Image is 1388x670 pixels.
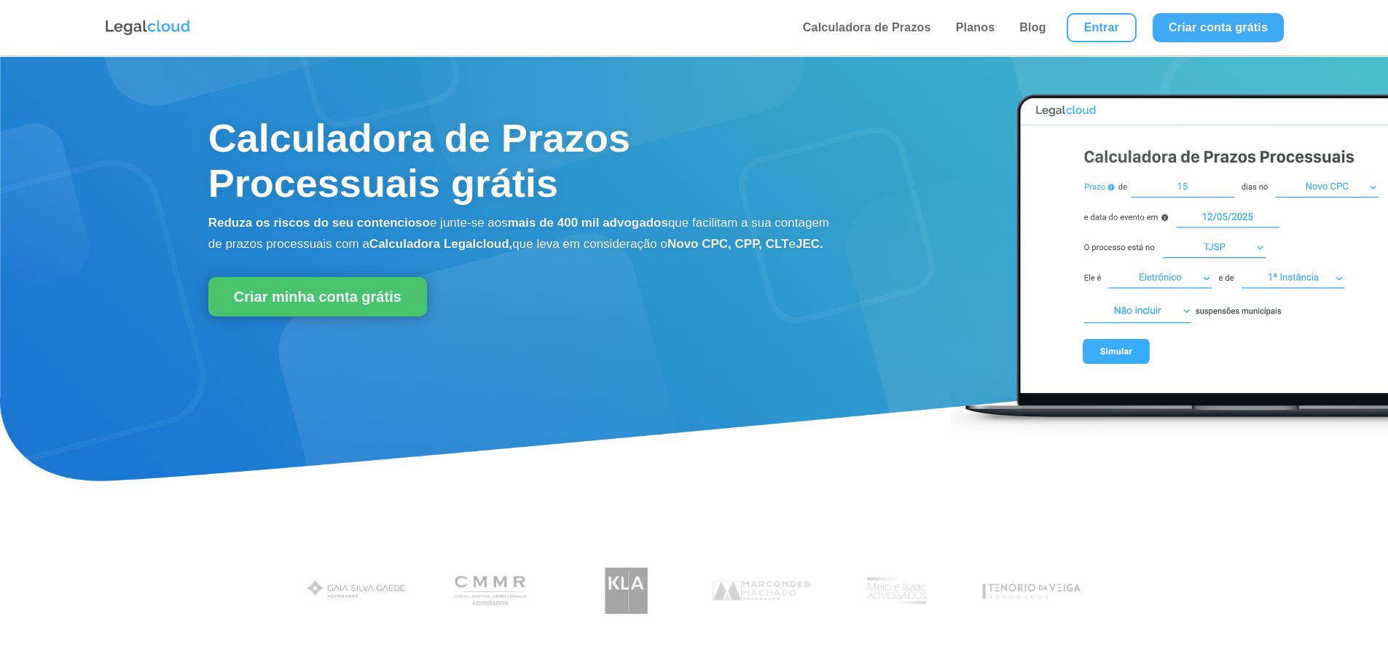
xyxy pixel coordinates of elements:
a: Criar conta grátis [1153,13,1284,42]
img: Logo da Legalcloud [104,18,192,37]
img: Gaia Silva Gaede Advogados Associados [301,560,412,622]
a: Criar minha conta grátis [208,277,427,316]
img: Marcondes Machado Advogados utilizam a Legalcloud [706,560,817,622]
img: Tenório da Veiga Advogados [976,560,1087,622]
b: Reduza os riscos do seu contencioso [208,216,430,230]
span: Calculadora de Prazos Processuais grátis [208,116,630,205]
img: Costa Martins Meira Rinaldi Advogados [436,560,547,622]
a: Calculadora de Prazos Processuais Legalcloud [951,426,1388,439]
p: e junte-se aos que facilitam a sua contagem de prazos processuais com a que leva em consideração o e [208,213,833,255]
b: Novo CPC, CPP, CLT [667,237,789,251]
img: Profissionais do escritório Melo e Isaac Advogados utilizam a Legalcloud [841,560,952,622]
img: Calculadora de Prazos Processuais Legalcloud [951,79,1388,437]
img: Koury Lopes Advogados [571,560,682,622]
b: mais de 400 mil advogados [508,216,668,230]
b: JEC. [796,237,823,251]
b: Calculadora Legalcloud, [369,237,513,251]
a: Entrar [1067,13,1137,42]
